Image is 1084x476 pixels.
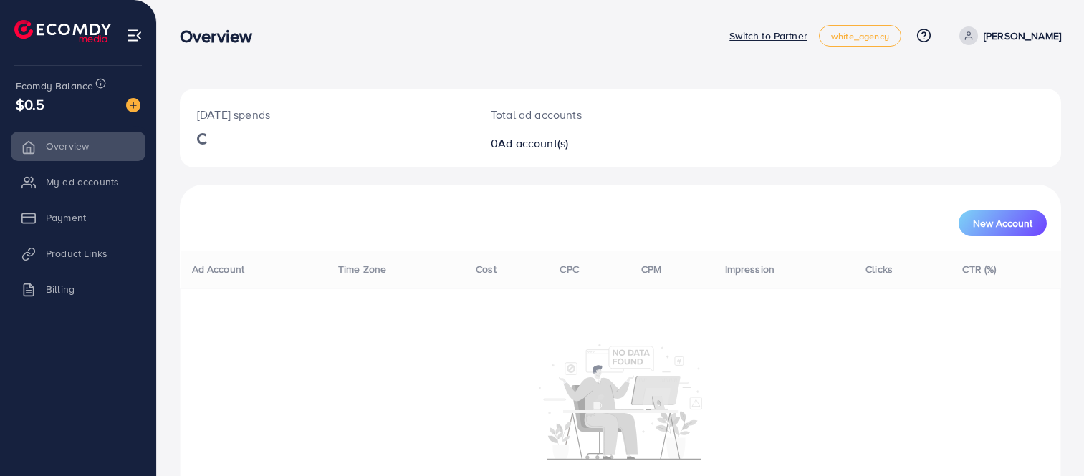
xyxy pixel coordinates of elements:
[984,27,1061,44] p: [PERSON_NAME]
[491,106,677,123] p: Total ad accounts
[819,25,901,47] a: white_agency
[491,137,677,150] h2: 0
[729,27,807,44] p: Switch to Partner
[498,135,568,151] span: Ad account(s)
[197,106,456,123] p: [DATE] spends
[126,98,140,112] img: image
[16,79,93,93] span: Ecomdy Balance
[16,94,45,115] span: $0.5
[831,31,889,41] span: white_agency
[959,210,1047,236] button: New Account
[954,26,1061,45] a: [PERSON_NAME]
[14,20,111,42] img: logo
[126,27,143,44] img: menu
[973,218,1032,228] span: New Account
[180,26,264,47] h3: Overview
